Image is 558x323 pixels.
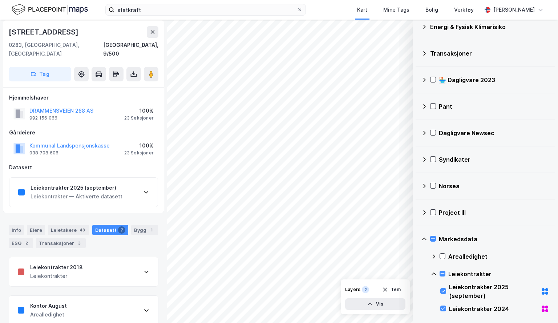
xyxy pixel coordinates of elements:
div: 938 708 606 [29,150,58,156]
div: Info [9,225,24,235]
div: [PERSON_NAME] [493,5,535,14]
div: Hjemmelshaver [9,93,158,102]
iframe: Chat Widget [522,288,558,323]
div: 1 [148,226,155,234]
div: Syndikater [439,155,549,164]
div: 48 [78,226,86,234]
div: 23 Seksjoner [124,115,154,121]
div: Kontor August [30,302,67,310]
div: Markedsdata [439,235,549,243]
div: Kart [357,5,367,14]
img: logo.f888ab2527a4732fd821a326f86c7f29.svg [12,3,88,16]
button: Vis [345,298,405,310]
div: 7 [118,226,125,234]
div: Kontrollprogram for chat [522,288,558,323]
div: Datasett [9,163,158,172]
div: Arealledighet [448,252,549,261]
div: Leiekontrakter [448,270,549,278]
div: Leietakere [48,225,89,235]
div: 992 156 066 [29,115,57,121]
div: Verktøy [454,5,474,14]
div: 0283, [GEOGRAPHIC_DATA], [GEOGRAPHIC_DATA] [9,41,103,58]
div: 3 [76,239,83,247]
div: Datasett [92,225,128,235]
div: 🏪 Dagligvare 2023 [439,76,549,84]
div: Eiere [27,225,45,235]
div: 100% [124,141,154,150]
div: [STREET_ADDRESS] [9,26,80,38]
div: Mine Tags [383,5,409,14]
div: Leiekontrakter 2018 [30,263,83,272]
div: Transaksjoner [36,238,86,248]
div: Dagligvare Newsec [439,129,549,137]
div: Layers [345,287,360,292]
div: Bygg [131,225,158,235]
div: Leiekontrakter [30,272,83,280]
div: 2 [23,239,30,247]
div: Leiekontrakter 2024 [449,304,538,313]
div: Gårdeiere [9,128,158,137]
button: Tøm [377,284,405,295]
div: Norsea [439,182,549,190]
div: Transaksjoner [430,49,549,58]
div: Leiekontrakter 2025 (september) [449,283,538,300]
input: Søk på adresse, matrikkel, gårdeiere, leietakere eller personer [114,4,297,15]
div: 2 [362,286,369,293]
div: Energi & Fysisk Klimarisiko [430,23,549,31]
div: Bolig [425,5,438,14]
div: ESG [9,238,33,248]
div: 100% [124,106,154,115]
button: Tag [9,67,71,81]
div: Leiekontrakter 2025 (september) [31,183,122,192]
div: 23 Seksjoner [124,150,154,156]
div: [GEOGRAPHIC_DATA], 9/500 [103,41,158,58]
div: Arealledighet [30,310,67,319]
div: Project III [439,208,549,217]
div: Leiekontrakter — Aktiverte datasett [31,192,122,201]
div: Pant [439,102,549,111]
